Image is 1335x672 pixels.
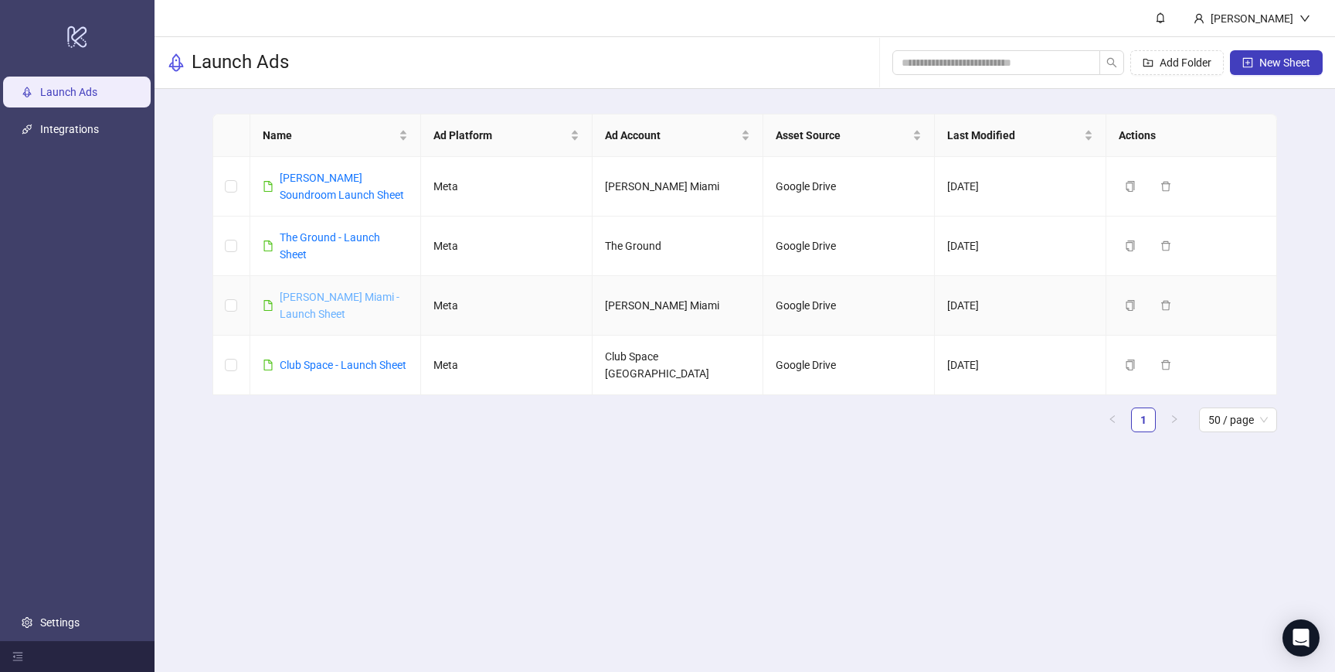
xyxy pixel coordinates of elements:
span: file [263,181,273,192]
span: copy [1125,240,1136,251]
td: [DATE] [935,336,1106,395]
span: Ad Account [605,127,739,144]
span: right [1170,414,1179,424]
span: Name [263,127,396,144]
td: Meta [421,276,593,336]
a: [PERSON_NAME] Soundroom Launch Sheet [280,172,404,201]
td: Google Drive [763,276,935,336]
th: Name [250,114,422,157]
span: copy [1125,360,1136,370]
button: left [1100,408,1125,432]
span: left [1108,414,1117,424]
span: file [263,360,273,370]
th: Last Modified [935,114,1106,157]
button: Add Folder [1130,50,1224,75]
td: [DATE] [935,217,1106,276]
td: Club Space [GEOGRAPHIC_DATA] [593,336,764,395]
span: delete [1160,181,1171,192]
span: copy [1125,181,1136,192]
li: Next Page [1162,408,1187,432]
span: 50 / page [1208,408,1268,432]
td: Meta [421,217,593,276]
span: New Sheet [1259,56,1310,69]
span: delete [1160,240,1171,251]
a: Launch Ads [40,86,97,98]
div: Page Size [1199,408,1277,432]
td: [PERSON_NAME] Miami [593,276,764,336]
div: [PERSON_NAME] [1204,10,1299,27]
span: file [263,240,273,251]
th: Ad Platform [421,114,593,157]
span: bell [1155,12,1166,23]
span: Add Folder [1160,56,1211,69]
a: The Ground - Launch Sheet [280,231,380,261]
div: Open Intercom Messenger [1282,619,1320,657]
td: The Ground [593,217,764,276]
span: rocket [167,53,185,72]
span: search [1106,57,1117,68]
li: Previous Page [1100,408,1125,432]
span: user [1194,13,1204,24]
span: Last Modified [947,127,1081,144]
a: Settings [40,616,80,629]
span: folder-add [1143,57,1153,68]
td: Google Drive [763,336,935,395]
a: Club Space - Launch Sheet [280,359,406,371]
button: New Sheet [1230,50,1323,75]
span: plus-square [1242,57,1253,68]
a: [PERSON_NAME] Miami - Launch Sheet [280,291,399,320]
th: Asset Source [763,114,935,157]
td: [DATE] [935,276,1106,336]
th: Actions [1106,114,1278,157]
td: Meta [421,157,593,217]
td: Meta [421,336,593,395]
span: down [1299,13,1310,24]
td: Google Drive [763,217,935,276]
span: copy [1125,300,1136,311]
a: 1 [1132,408,1155,432]
h3: Launch Ads [192,50,289,75]
span: Ad Platform [433,127,567,144]
td: [PERSON_NAME] Miami [593,157,764,217]
span: delete [1160,360,1171,370]
span: delete [1160,300,1171,311]
td: [DATE] [935,157,1106,217]
span: file [263,300,273,311]
span: Asset Source [776,127,909,144]
button: right [1162,408,1187,432]
li: 1 [1131,408,1156,432]
th: Ad Account [593,114,764,157]
td: Google Drive [763,157,935,217]
a: Integrations [40,123,99,135]
span: menu-fold [12,651,23,662]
